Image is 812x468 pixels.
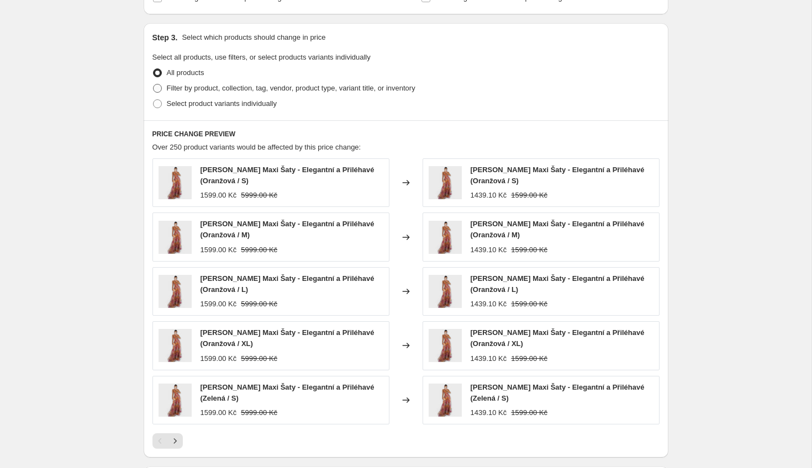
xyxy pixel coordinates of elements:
img: 453307875_18036605858297786_7538970356103477565_n-Photoroom_80x.jpg [429,221,462,254]
div: 1439.10 Kč [471,407,507,418]
strike: 5999.00 Kč [241,190,277,201]
span: [PERSON_NAME] Maxi Šaty - Elegantní a Přiléhavé (Oranžová / L) [201,274,375,294]
strike: 1599.00 Kč [511,299,547,310]
img: 453307875_18036605858297786_7538970356103477565_n-Photoroom_80x.jpg [159,275,192,308]
strike: 5999.00 Kč [241,407,277,418]
img: 453307875_18036605858297786_7538970356103477565_n-Photoroom_80x.jpg [159,329,192,362]
div: 1599.00 Kč [201,353,237,364]
strike: 1599.00 Kč [511,353,547,364]
strike: 1599.00 Kč [511,244,547,256]
span: Filter by product, collection, tag, vendor, product type, variant title, or inventory [167,84,415,92]
span: [PERSON_NAME] Maxi Šaty - Elegantní a Přiléhavé (Oranžová / M) [201,220,375,239]
img: 453307875_18036605858297786_7538970356103477565_n-Photoroom_80x.jpg [429,384,462,417]
img: 453307875_18036605858297786_7538970356103477565_n-Photoroom_80x.jpg [159,221,192,254]
p: Select which products should change in price [182,32,325,43]
span: [PERSON_NAME] Maxi Šaty - Elegantní a Přiléhavé (Oranžová / XL) [471,328,645,348]
div: 1599.00 Kč [201,299,237,310]
div: 1599.00 Kč [201,244,237,256]
div: 1599.00 Kč [201,190,237,201]
span: [PERSON_NAME] Maxi Šaty - Elegantní a Přiléhavé (Oranžová / L) [471,274,645,294]
div: 1439.10 Kč [471,190,507,201]
span: [PERSON_NAME] Maxi Šaty - Elegantní a Přiléhavé (Oranžová / M) [471,220,645,239]
span: [PERSON_NAME] Maxi Šaty - Elegantní a Přiléhavé (Zelená / S) [471,383,645,402]
strike: 1599.00 Kč [511,407,547,418]
span: Over 250 product variants would be affected by this price change: [152,143,361,151]
span: [PERSON_NAME] Maxi Šaty - Elegantní a Přiléhavé (Zelená / S) [201,383,375,402]
span: All products [167,68,204,77]
h6: PRICE CHANGE PREVIEW [152,130,660,139]
div: 1439.10 Kč [471,244,507,256]
strike: 1599.00 Kč [511,190,547,201]
strike: 5999.00 Kč [241,299,277,310]
div: 1599.00 Kč [201,407,237,418]
nav: Pagination [152,433,183,449]
button: Next [167,433,183,449]
strike: 5999.00 Kč [241,353,277,364]
span: Select all products, use filters, or select products variants individually [152,53,371,61]
div: 1439.10 Kč [471,353,507,364]
img: 453307875_18036605858297786_7538970356103477565_n-Photoroom_80x.jpg [429,166,462,199]
img: 453307875_18036605858297786_7538970356103477565_n-Photoroom_80x.jpg [159,384,192,417]
span: [PERSON_NAME] Maxi Šaty - Elegantní a Přiléhavé (Oranžová / XL) [201,328,375,348]
span: [PERSON_NAME] Maxi Šaty - Elegantní a Přiléhavé (Oranžová / S) [201,166,375,185]
span: Select product variants individually [167,99,277,108]
h2: Step 3. [152,32,178,43]
div: 1439.10 Kč [471,299,507,310]
span: [PERSON_NAME] Maxi Šaty - Elegantní a Přiléhavé (Oranžová / S) [471,166,645,185]
strike: 5999.00 Kč [241,244,277,256]
img: 453307875_18036605858297786_7538970356103477565_n-Photoroom_80x.jpg [429,329,462,362]
img: 453307875_18036605858297786_7538970356103477565_n-Photoroom_80x.jpg [159,166,192,199]
img: 453307875_18036605858297786_7538970356103477565_n-Photoroom_80x.jpg [429,275,462,308]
